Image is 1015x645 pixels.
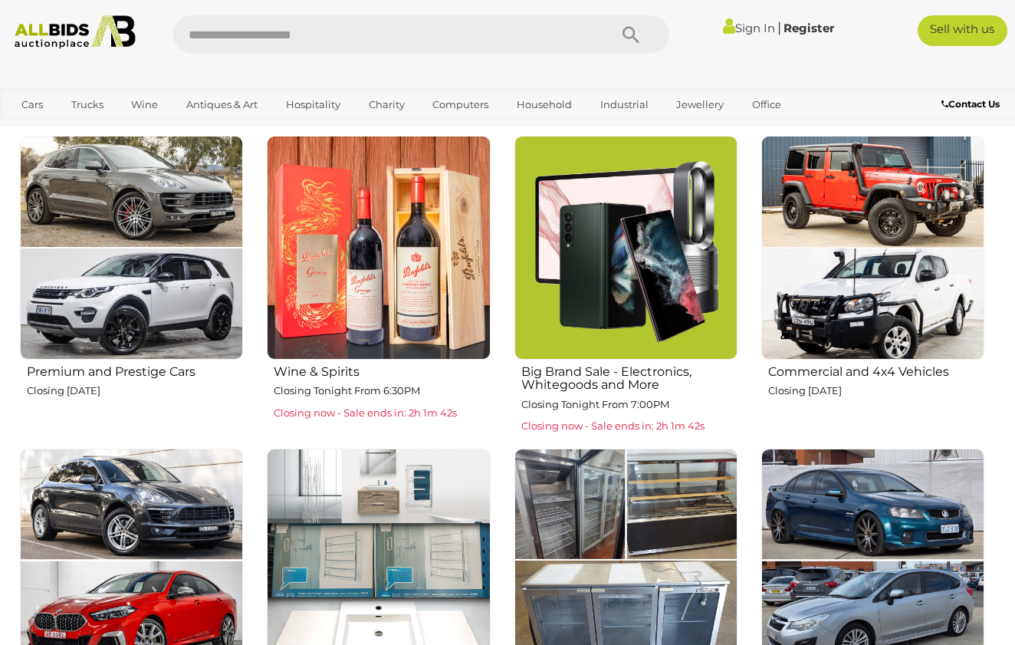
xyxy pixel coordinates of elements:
[71,117,200,143] a: [GEOGRAPHIC_DATA]
[8,15,143,49] img: Allbids.com.au
[768,361,984,379] h2: Commercial and 4x4 Vehicles
[941,96,1004,113] a: Contact Us
[61,92,113,117] a: Trucks
[267,136,490,359] img: Wine & Spirits
[121,92,168,117] a: Wine
[274,406,457,419] span: Closing now - Sale ends in: 2h 1m 42s
[359,92,415,117] a: Charity
[11,117,63,143] a: Sports
[742,92,791,117] a: Office
[176,92,268,117] a: Antiques & Art
[11,92,53,117] a: Cars
[521,420,705,432] span: Closing now - Sale ends in: 2h 1m 42s
[777,19,781,36] span: |
[276,92,350,117] a: Hospitality
[666,92,734,117] a: Jewellery
[521,361,737,392] h2: Big Brand Sale - Electronics, Whitegoods and More
[514,135,737,436] a: Big Brand Sale - Electronics, Whitegoods and More Closing Tonight From 7:00PM Closing now - Sale ...
[760,135,984,436] a: Commercial and 4x4 Vehicles Closing [DATE]
[521,396,737,413] p: Closing Tonight From 7:00PM
[768,382,984,400] p: Closing [DATE]
[20,136,243,359] img: Premium and Prestige Cars
[27,361,243,379] h2: Premium and Prestige Cars
[422,92,498,117] a: Computers
[918,15,1007,46] a: Sell with us
[783,21,834,35] a: Register
[723,21,775,35] a: Sign In
[266,135,490,436] a: Wine & Spirits Closing Tonight From 6:30PM Closing now - Sale ends in: 2h 1m 42s
[274,361,490,379] h2: Wine & Spirits
[507,92,582,117] a: Household
[941,98,1000,110] b: Contact Us
[27,382,243,400] p: Closing [DATE]
[761,136,984,359] img: Commercial and 4x4 Vehicles
[19,135,243,436] a: Premium and Prestige Cars Closing [DATE]
[274,382,490,400] p: Closing Tonight From 6:30PM
[514,136,737,359] img: Big Brand Sale - Electronics, Whitegoods and More
[590,92,659,117] a: Industrial
[593,15,669,54] button: Search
